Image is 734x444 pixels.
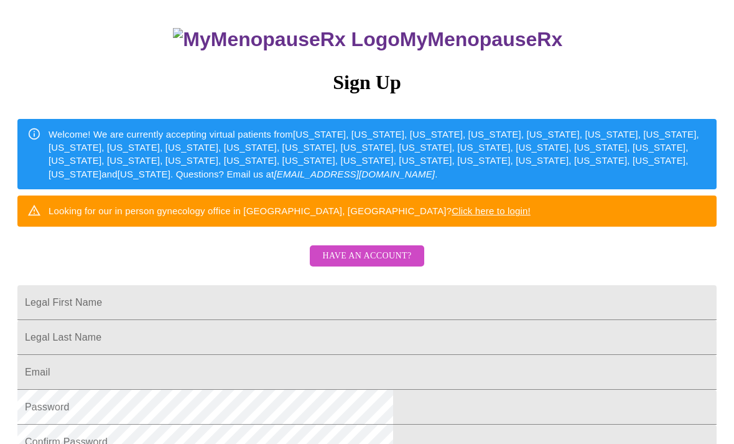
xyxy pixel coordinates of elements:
button: Have an account? [310,245,424,267]
div: Welcome! We are currently accepting virtual patients from [US_STATE], [US_STATE], [US_STATE], [US... [49,123,707,186]
span: Have an account? [322,248,411,264]
a: Have an account? [307,259,427,270]
a: Click here to login! [452,205,531,216]
h3: MyMenopauseRx [19,28,717,51]
h3: Sign Up [17,71,717,94]
em: [EMAIL_ADDRESS][DOMAIN_NAME] [274,169,435,179]
div: Looking for our in person gynecology office in [GEOGRAPHIC_DATA], [GEOGRAPHIC_DATA]? [49,199,531,222]
img: MyMenopauseRx Logo [173,28,399,51]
